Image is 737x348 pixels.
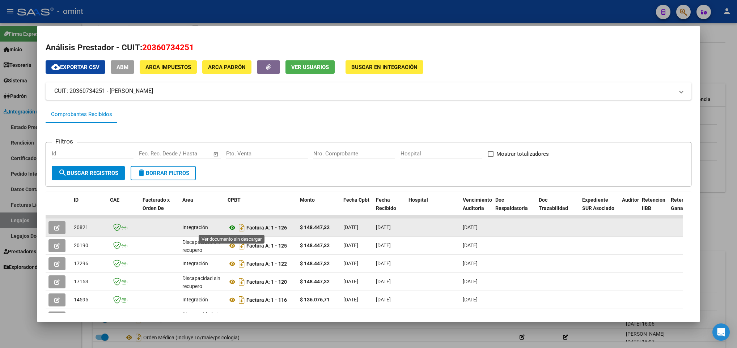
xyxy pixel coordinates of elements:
datatable-header-cell: Expediente SUR Asociado [579,192,619,224]
span: ARCA Impuestos [145,64,191,70]
span: [DATE] [463,242,478,248]
button: Open calendar [212,150,220,158]
span: [DATE] [463,261,478,266]
datatable-header-cell: CPBT [225,192,297,224]
i: Descargar documento [237,258,246,270]
button: Borrar Filtros [131,166,196,180]
span: Facturado x Orden De [143,197,170,211]
strong: Factura A: 1 - 126 [246,225,287,231]
span: Integración [182,224,208,230]
mat-icon: cloud_download [51,63,60,71]
span: ARCA Padrón [208,64,246,70]
span: Expediente SUR Asociado [582,197,614,211]
i: Descargar documento [237,222,246,233]
span: Fecha Cpbt [343,197,369,203]
input: Fecha fin [175,150,210,157]
datatable-header-cell: Doc Trazabilidad [536,192,579,224]
i: Descargar documento [237,294,246,306]
span: [DATE] [343,297,358,302]
i: Descargar documento [237,276,246,288]
span: [DATE] [376,261,391,266]
i: Descargar documento [237,312,246,324]
span: Retención Ganancias [671,197,695,211]
button: Buscar Registros [52,166,125,180]
datatable-header-cell: Fecha Cpbt [340,192,373,224]
span: ID [74,197,79,203]
span: Discapacidad sin recupero [182,275,220,289]
span: [DATE] [343,261,358,266]
span: [DATE] [463,224,478,230]
button: ARCA Impuestos [140,60,197,74]
span: Buscar Registros [58,170,118,176]
span: [DATE] [343,224,358,230]
span: [DATE] [376,242,391,248]
h2: Análisis Prestador - CUIT: [46,42,691,54]
datatable-header-cell: CAE [107,192,140,224]
button: Buscar en Integración [346,60,423,74]
datatable-header-cell: Fecha Recibido [373,192,406,224]
span: Ver Usuarios [291,64,329,70]
span: Monto [300,197,315,203]
mat-icon: delete [137,168,146,177]
datatable-header-cell: Vencimiento Auditoría [460,192,492,224]
datatable-header-cell: Doc Respaldatoria [492,192,536,224]
strong: $ 148.447,32 [300,261,330,266]
span: Integración [182,297,208,302]
span: CAE [110,197,119,203]
span: Discapacidad sin recupero [182,312,220,326]
h3: Filtros [52,137,77,146]
datatable-header-cell: Retencion IIBB [639,192,668,224]
span: [DATE] [463,297,478,302]
datatable-header-cell: Auditoria [619,192,639,224]
span: Hospital [408,197,428,203]
span: [DATE] [376,224,391,230]
span: [DATE] [343,242,358,248]
mat-icon: search [58,168,67,177]
datatable-header-cell: Facturado x Orden De [140,192,179,224]
span: [DATE] [463,279,478,284]
datatable-header-cell: Retención Ganancias [668,192,697,224]
span: Vencimiento Auditoría [463,197,492,211]
strong: $ 136.076,71 [300,297,330,302]
span: ABM [117,64,128,70]
span: CPBT [228,197,241,203]
datatable-header-cell: ID [71,192,107,224]
span: Doc Respaldatoria [495,197,528,211]
i: Descargar documento [237,240,246,252]
input: Fecha inicio [139,150,168,157]
span: Auditoria [622,197,643,203]
span: Borrar Filtros [137,170,189,176]
strong: $ 148.447,32 [300,279,330,284]
button: ABM [111,60,134,74]
mat-panel-title: CUIT: 20360734251 - [PERSON_NAME] [54,87,674,95]
div: Comprobantes Recibidos [51,110,112,119]
strong: Factura A: 1 - 116 [246,297,287,303]
span: Retencion IIBB [642,197,665,211]
span: Doc Trazabilidad [539,197,568,211]
datatable-header-cell: Monto [297,192,340,224]
span: [DATE] [376,297,391,302]
span: Discapacidad sin recupero [182,239,220,253]
strong: Factura A: 1 - 120 [246,279,287,285]
span: 17296 [74,261,88,266]
button: Ver Usuarios [285,60,335,74]
span: [DATE] [343,279,358,284]
span: Fecha Recibido [376,197,396,211]
span: [DATE] [376,279,391,284]
span: 20360734251 [142,43,194,52]
strong: $ 148.447,32 [300,242,330,248]
span: Exportar CSV [51,64,99,70]
button: Exportar CSV [46,60,105,74]
span: Integración [182,261,208,266]
span: Buscar en Integración [351,64,418,70]
datatable-header-cell: Area [179,192,225,224]
span: Mostrar totalizadores [496,150,549,158]
mat-expansion-panel-header: CUIT: 20360734251 - [PERSON_NAME] [46,82,691,100]
span: 17153 [74,279,88,284]
strong: Factura A: 1 - 122 [246,261,287,267]
span: 14595 [74,297,88,302]
span: Area [182,197,193,203]
span: 20190 [74,242,88,248]
strong: Factura A: 1 - 125 [246,243,287,249]
button: ARCA Padrón [202,60,251,74]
